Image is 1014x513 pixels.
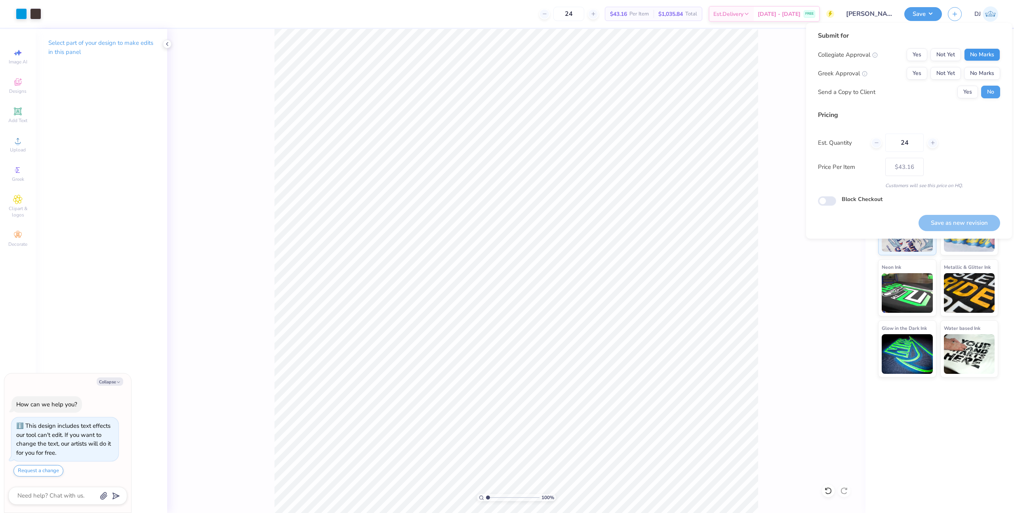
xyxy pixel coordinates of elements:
button: No Marks [964,67,1000,80]
span: Est. Delivery [713,10,743,18]
div: Greek Approval [818,69,867,78]
img: Metallic & Glitter Ink [944,273,995,313]
button: Collapse [97,377,123,386]
span: Total [685,10,697,18]
span: Glow in the Dark Ink [882,324,927,332]
img: Water based Ink [944,334,995,374]
span: Clipart & logos [4,205,32,218]
span: DJ [974,10,981,19]
span: Per Item [629,10,649,18]
span: Image AI [9,59,27,65]
button: Save [904,7,942,21]
span: Greek [12,176,24,182]
div: Pricing [818,110,1000,120]
span: Add Text [8,117,27,124]
div: Submit for [818,31,1000,40]
button: No [981,86,1000,98]
button: Yes [957,86,978,98]
span: Decorate [8,241,27,247]
input: – – [553,7,584,21]
span: Designs [9,88,27,94]
span: $43.16 [610,10,627,18]
div: Collegiate Approval [818,50,878,59]
span: [DATE] - [DATE] [758,10,801,18]
button: Yes [907,48,927,61]
img: Glow in the Dark Ink [882,334,933,374]
button: No Marks [964,48,1000,61]
span: Water based Ink [944,324,980,332]
img: Neon Ink [882,273,933,313]
a: DJ [974,6,998,22]
p: Select part of your design to make edits in this panel [48,38,154,57]
input: Untitled Design [840,6,898,22]
button: Request a change [13,465,63,477]
button: Not Yet [930,48,961,61]
button: Not Yet [930,67,961,80]
span: 100 % [541,494,554,501]
span: Metallic & Glitter Ink [944,263,991,271]
span: FREE [805,11,814,17]
div: This design includes text effects our tool can't edit. If you want to change the text, our artist... [16,422,111,457]
span: Neon Ink [882,263,901,271]
div: How can we help you? [16,400,77,408]
label: Price Per Item [818,163,879,172]
div: Customers will see this price on HQ. [818,182,1000,189]
div: Send a Copy to Client [818,88,875,97]
span: $1,035.84 [658,10,683,18]
label: Block Checkout [842,195,882,203]
label: Est. Quantity [818,138,865,147]
button: Yes [907,67,927,80]
span: Upload [10,147,26,153]
img: Deep Jujhar Sidhu [983,6,998,22]
input: – – [885,134,924,152]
